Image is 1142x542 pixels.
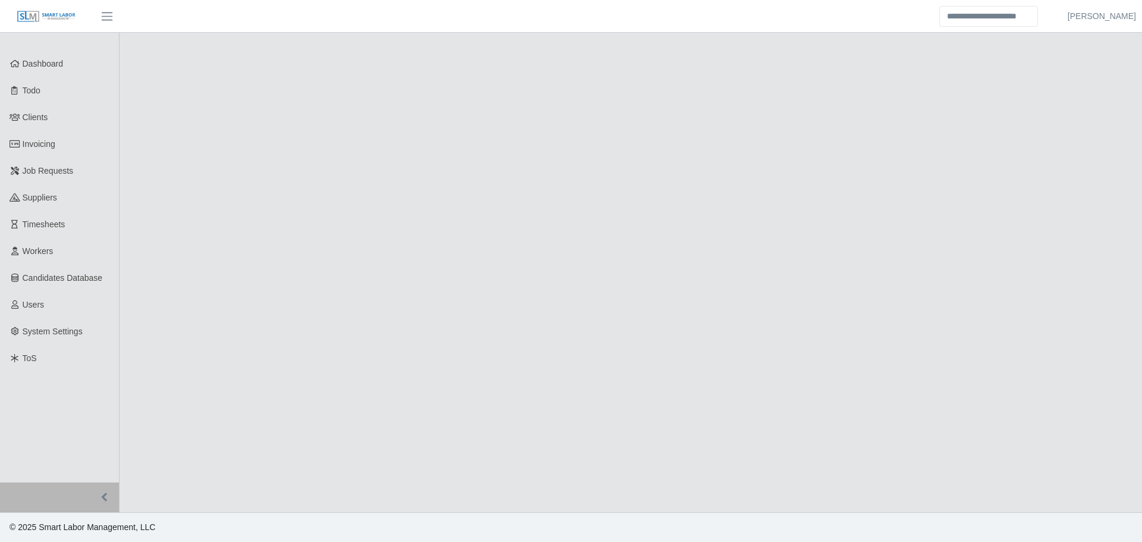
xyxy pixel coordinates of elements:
a: [PERSON_NAME] [1068,10,1136,23]
span: Suppliers [23,193,57,202]
span: Invoicing [23,139,55,149]
span: Timesheets [23,220,65,229]
span: Candidates Database [23,273,103,283]
span: Job Requests [23,166,74,176]
span: Dashboard [23,59,64,68]
span: System Settings [23,327,83,336]
img: SLM Logo [17,10,76,23]
span: ToS [23,353,37,363]
span: Todo [23,86,40,95]
span: © 2025 Smart Labor Management, LLC [10,522,155,532]
span: Workers [23,246,54,256]
input: Search [939,6,1038,27]
span: Users [23,300,45,309]
span: Clients [23,112,48,122]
